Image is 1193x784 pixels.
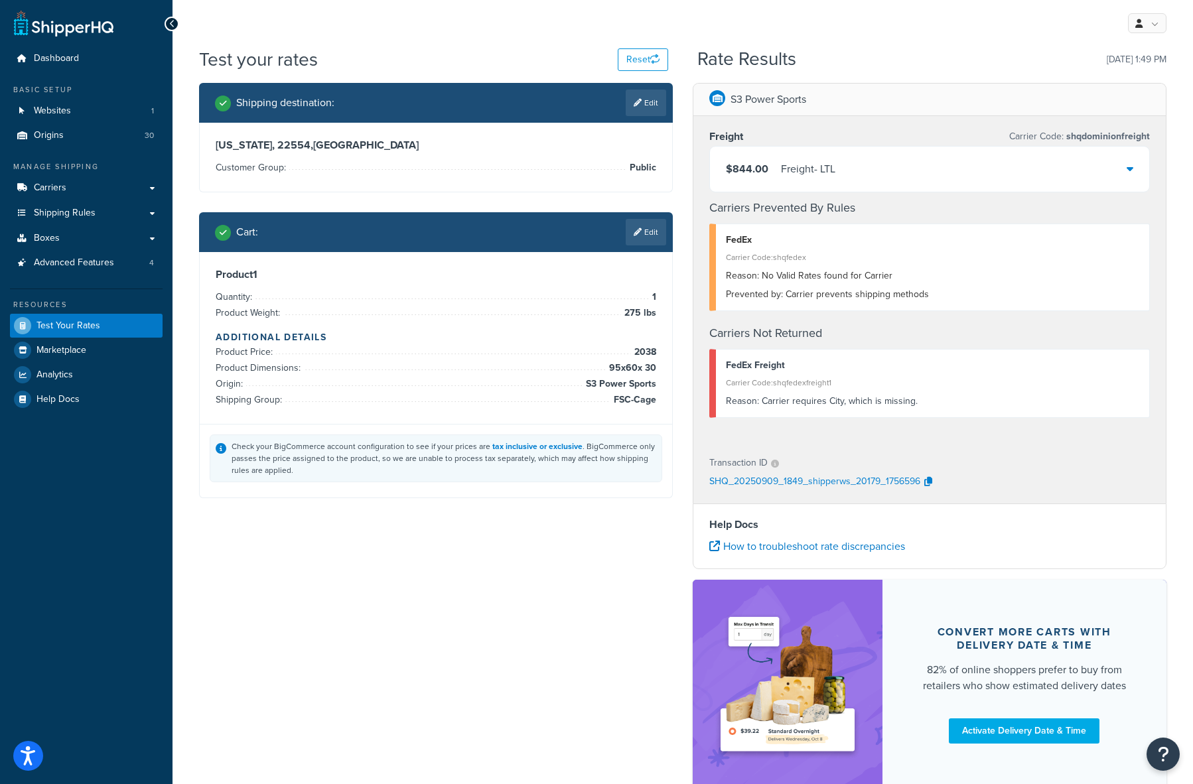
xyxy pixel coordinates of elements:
[709,199,1150,217] h4: Carriers Prevented By Rules
[10,46,163,71] a: Dashboard
[216,139,656,152] h3: [US_STATE], 22554 , [GEOGRAPHIC_DATA]
[149,257,154,269] span: 4
[781,160,835,178] div: Freight - LTL
[10,363,163,387] a: Analytics
[726,269,759,283] span: Reason:
[726,231,1139,249] div: FedEx
[34,130,64,141] span: Origins
[10,123,163,148] a: Origins30
[626,90,666,116] a: Edit
[583,376,656,392] span: S3 Power Sports
[34,208,96,219] span: Shipping Rules
[709,130,743,143] h3: Freight
[709,517,1150,533] h4: Help Docs
[10,99,163,123] a: Websites1
[709,324,1150,342] h4: Carriers Not Returned
[216,161,289,174] span: Customer Group:
[726,394,759,408] span: Reason:
[216,268,656,281] h3: Product 1
[34,257,114,269] span: Advanced Features
[34,233,60,244] span: Boxes
[36,369,73,381] span: Analytics
[726,373,1139,392] div: Carrier Code: shqfedexfreight1
[36,394,80,405] span: Help Docs
[649,289,656,305] span: 1
[949,718,1099,744] a: Activate Delivery Date & Time
[10,201,163,226] a: Shipping Rules
[36,345,86,356] span: Marketplace
[36,320,100,332] span: Test Your Rates
[10,251,163,275] li: Advanced Features
[10,299,163,310] div: Resources
[492,440,583,452] a: tax inclusive or exclusive
[726,161,768,176] span: $844.00
[618,48,668,71] button: Reset
[10,387,163,411] a: Help Docs
[697,49,796,70] h2: Rate Results
[10,338,163,362] a: Marketplace
[726,356,1139,375] div: FedEx Freight
[726,248,1139,267] div: Carrier Code: shqfedex
[151,105,154,117] span: 1
[216,393,285,407] span: Shipping Group:
[713,600,863,770] img: feature-image-ddt-36eae7f7280da8017bfb280eaccd9c446f90b1fe08728e4019434db127062ab4.png
[236,97,334,109] h2: Shipping destination :
[709,472,920,492] p: SHQ_20250909_1849_shipperws_20179_1756596
[216,361,304,375] span: Product Dimensions:
[626,160,656,176] span: Public
[726,392,1139,411] div: Carrier requires City, which is missing.
[216,330,656,344] h4: Additional Details
[1009,127,1150,146] p: Carrier Code:
[1064,129,1150,143] span: shqdominionfreight
[216,377,246,391] span: Origin:
[709,539,905,554] a: How to troubleshoot rate discrepancies
[34,53,79,64] span: Dashboard
[631,344,656,360] span: 2038
[1147,738,1180,771] button: Open Resource Center
[10,99,163,123] li: Websites
[10,123,163,148] li: Origins
[10,161,163,172] div: Manage Shipping
[606,360,656,376] span: 95 x 60 x 30
[232,440,656,476] div: Check your BigCommerce account configuration to see if your prices are . BigCommerce only passes ...
[236,226,258,238] h2: Cart :
[10,314,163,338] a: Test Your Rates
[626,219,666,245] a: Edit
[610,392,656,408] span: FSC-Cage
[621,305,656,321] span: 275 lbs
[34,182,66,194] span: Carriers
[914,662,1135,694] div: 82% of online shoppers prefer to buy from retailers who show estimated delivery dates
[216,345,276,359] span: Product Price:
[726,267,1139,285] div: No Valid Rates found for Carrier
[731,90,806,109] p: S3 Power Sports
[199,46,318,72] h1: Test your rates
[145,130,154,141] span: 30
[216,290,255,304] span: Quantity:
[34,105,71,117] span: Websites
[726,285,1139,304] div: Carrier prevents shipping methods
[1107,50,1166,69] p: [DATE] 1:49 PM
[914,625,1135,652] div: Convert more carts with delivery date & time
[709,454,768,472] p: Transaction ID
[10,251,163,275] a: Advanced Features4
[726,287,783,301] span: Prevented by:
[10,176,163,200] a: Carriers
[10,226,163,251] a: Boxes
[10,84,163,96] div: Basic Setup
[216,306,283,320] span: Product Weight:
